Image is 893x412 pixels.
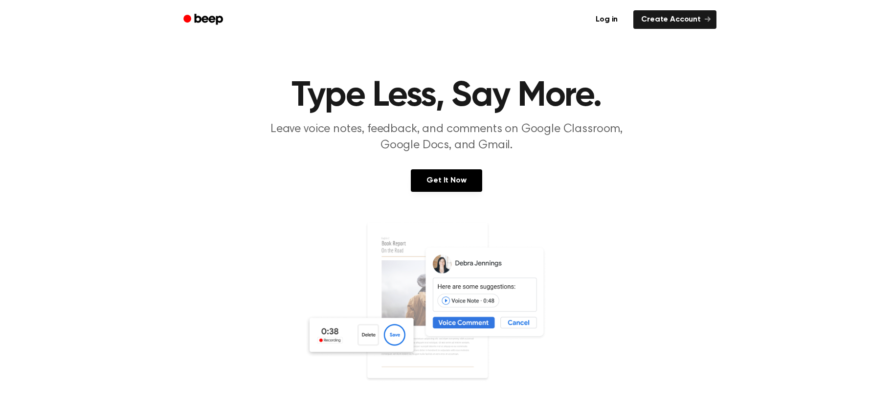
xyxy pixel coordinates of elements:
[411,169,482,192] a: Get It Now
[177,10,232,29] a: Beep
[259,121,634,154] p: Leave voice notes, feedback, and comments on Google Classroom, Google Docs, and Gmail.
[196,78,697,114] h1: Type Less, Say More.
[305,221,588,409] img: Voice Comments on Docs and Recording Widget
[586,8,627,31] a: Log in
[633,10,716,29] a: Create Account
